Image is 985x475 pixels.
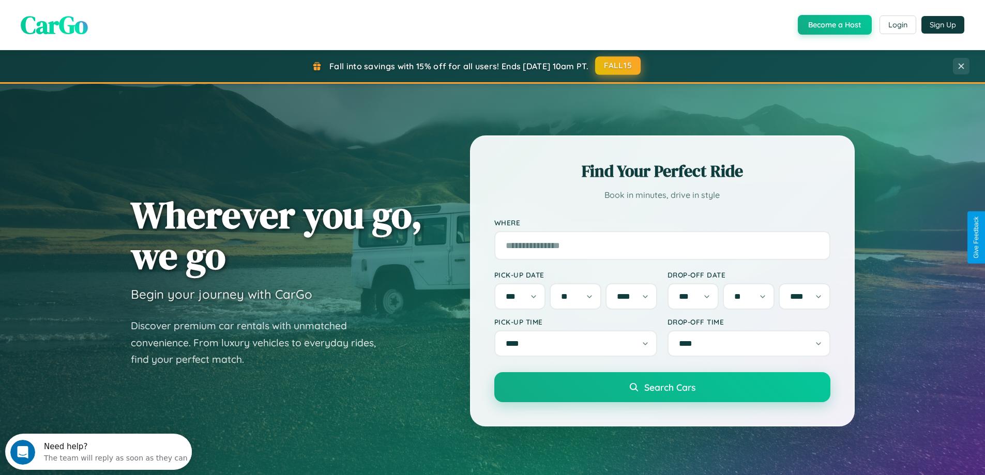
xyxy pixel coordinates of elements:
[131,317,389,368] p: Discover premium car rentals with unmatched convenience. From luxury vehicles to everyday rides, ...
[494,160,830,182] h2: Find Your Perfect Ride
[10,440,35,465] iframe: Intercom live chat
[973,217,980,258] div: Give Feedback
[668,270,830,279] label: Drop-off Date
[39,9,183,17] div: Need help?
[880,16,916,34] button: Login
[494,270,657,279] label: Pick-up Date
[595,56,641,75] button: FALL15
[131,194,422,276] h1: Wherever you go, we go
[668,317,830,326] label: Drop-off Time
[329,61,588,71] span: Fall into savings with 15% off for all users! Ends [DATE] 10am PT.
[921,16,964,34] button: Sign Up
[798,15,872,35] button: Become a Host
[644,381,695,393] span: Search Cars
[5,434,192,470] iframe: Intercom live chat discovery launcher
[39,17,183,28] div: The team will reply as soon as they can
[494,317,657,326] label: Pick-up Time
[21,8,88,42] span: CarGo
[4,4,192,33] div: Open Intercom Messenger
[494,188,830,203] p: Book in minutes, drive in style
[131,286,312,302] h3: Begin your journey with CarGo
[494,372,830,402] button: Search Cars
[494,218,830,227] label: Where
